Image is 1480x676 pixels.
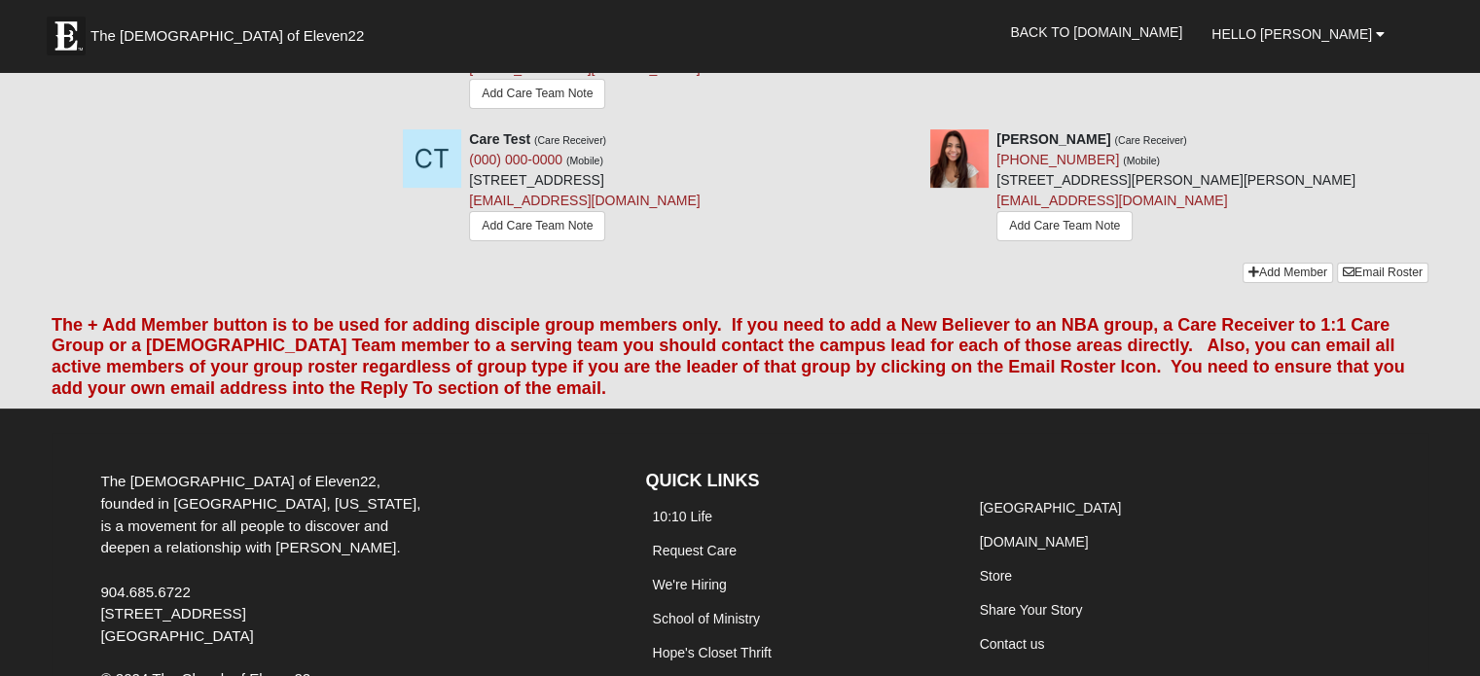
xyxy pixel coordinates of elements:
a: (000) 000-0000 [469,152,562,167]
a: Add Care Team Note [996,211,1133,241]
a: 10:10 Life [652,509,712,524]
a: Add Care Team Note [469,79,605,109]
a: Request Care [652,543,736,558]
a: We're Hiring [652,577,726,592]
a: Back to [DOMAIN_NAME] [995,8,1197,56]
small: (Care Receiver) [534,134,606,146]
a: [PHONE_NUMBER] [996,152,1119,167]
span: [GEOGRAPHIC_DATA] [100,627,253,644]
a: Email Roster [1337,263,1428,283]
font: The + Add Member button is to be used for adding disciple group members only. If you need to add ... [52,315,1405,398]
a: The [DEMOGRAPHIC_DATA] of Eleven22 [37,7,426,55]
div: [STREET_ADDRESS][PERSON_NAME][PERSON_NAME] [996,129,1355,249]
strong: Care Test [469,131,530,147]
a: Share Your Story [980,602,1083,618]
a: Add Member [1243,263,1333,283]
h4: QUICK LINKS [645,471,943,492]
a: [EMAIL_ADDRESS][DOMAIN_NAME] [996,193,1227,208]
a: Add Care Team Note [469,211,605,241]
a: [GEOGRAPHIC_DATA] [980,500,1122,516]
div: The [DEMOGRAPHIC_DATA] of Eleven22, founded in [GEOGRAPHIC_DATA], [US_STATE], is a movement for a... [86,471,449,648]
a: [DOMAIN_NAME] [980,534,1089,550]
a: Contact us [980,636,1045,652]
small: (Care Receiver) [1114,134,1186,146]
span: The [DEMOGRAPHIC_DATA] of Eleven22 [90,26,364,46]
a: [EMAIL_ADDRESS][DOMAIN_NAME] [469,193,700,208]
small: (Mobile) [566,155,603,166]
strong: [PERSON_NAME] [996,131,1110,147]
a: Store [980,568,1012,584]
img: Eleven22 logo [47,17,86,55]
a: School of Ministry [652,611,759,626]
span: Hello [PERSON_NAME] [1211,26,1372,42]
div: [STREET_ADDRESS] [469,129,700,246]
a: Hello [PERSON_NAME] [1197,10,1399,58]
small: (Mobile) [1123,155,1160,166]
